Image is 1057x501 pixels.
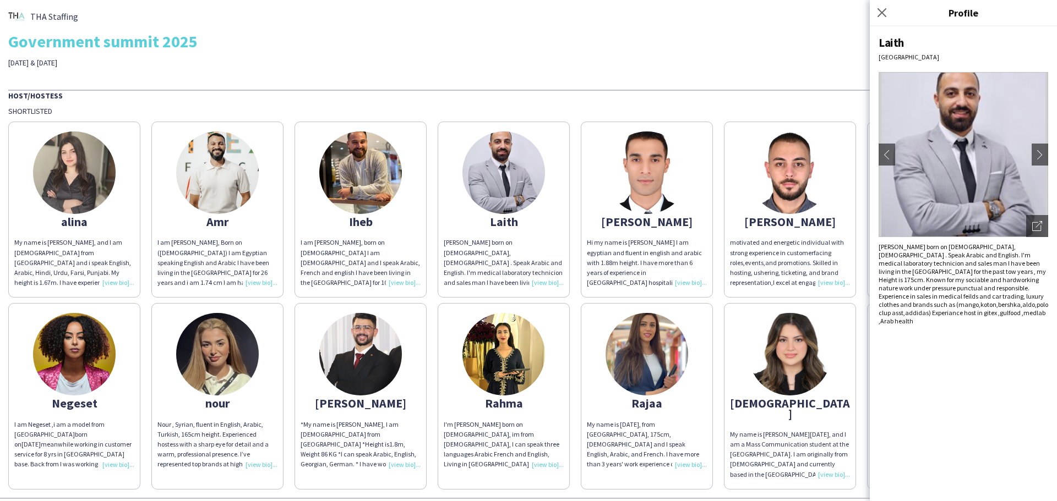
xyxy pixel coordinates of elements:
[730,238,850,288] div: motivated and energetic individual with strong experience in customerfacing roles,events,and prom...
[14,217,134,227] div: alina
[444,398,564,408] div: Rahma
[157,420,277,470] div: Nour , Syrian, fluent in English, Arabic, Turkish, 165cm height. Experienced hostess with a sharp...
[30,12,78,21] span: THA Staffing
[157,398,277,408] div: nour
[606,313,688,395] img: thumb-687f2e395cd3f.jpeg
[8,90,1049,101] div: Host/Hostess
[8,8,25,25] img: thumb-7467d447-952b-4a97-b2d1-640738fb6bf0.png
[730,430,850,480] div: My name is [PERSON_NAME][DATE], and I am a Mass Communication student at the [GEOGRAPHIC_DATA]. I...
[749,131,831,214] img: thumb-63e3840542f91.jpg
[176,313,259,395] img: thumb-680408bb5329e.jpeg
[587,217,707,227] div: [PERSON_NAME]
[730,217,850,227] div: [PERSON_NAME]
[749,313,831,395] img: thumb-682632bf42e36.jpeg
[301,398,421,408] div: [PERSON_NAME]
[21,440,41,448] span: [DATE]
[301,420,421,470] div: *My name is [PERSON_NAME], I am [DEMOGRAPHIC_DATA] from [GEOGRAPHIC_DATA] *Height is1.8m, Weight ...
[8,58,373,68] div: [DATE] & [DATE]
[8,106,1049,116] div: Shortlisted
[176,131,259,214] img: thumb-66c1b6852183e.jpeg
[14,440,133,488] span: meanwhile working in customer service for 8 yrs in [GEOGRAPHIC_DATA] base. Back from I was workin...
[587,238,707,288] div: Hi my name is [PERSON_NAME] I am egyptian and fluent in english and arabic with 1.88m height. I h...
[462,313,545,395] img: thumb-62c566a6-807b-4ab1-beaf-6d9dc91b1ccd.jpg
[870,5,1057,20] h3: Profile
[879,53,1048,61] div: [GEOGRAPHIC_DATA]
[462,131,545,214] img: thumb-6728c416b7d28.jpg
[730,398,850,418] div: [DEMOGRAPHIC_DATA]
[444,420,564,470] div: I'm [PERSON_NAME] born on [DEMOGRAPHIC_DATA], im from [DEMOGRAPHIC_DATA], I can speak three langu...
[319,313,402,395] img: thumb-6718c335c6432.jpeg
[157,217,277,227] div: Amr
[444,238,564,288] div: [PERSON_NAME] born on [DEMOGRAPHIC_DATA], [DEMOGRAPHIC_DATA] . Speak Arabic and English. I'm medi...
[33,131,116,214] img: thumb-66e450a78a8e7.jpeg
[157,238,277,288] div: I am [PERSON_NAME], Born on ([DEMOGRAPHIC_DATA]) I am Egyptian speaking English and Arabic I have...
[879,35,1048,50] div: Laith
[14,238,134,288] div: My name is [PERSON_NAME], and I am [DEMOGRAPHIC_DATA] from [GEOGRAPHIC_DATA] and i speak English,...
[444,217,564,227] div: Laith
[587,398,707,408] div: Rajaa
[14,398,134,408] div: Negeset
[33,313,116,395] img: thumb-1679642050641d4dc284058.jpeg
[879,72,1048,237] img: Crew avatar or photo
[301,217,421,227] div: Iheb
[1026,215,1048,237] div: Open photos pop-in
[8,33,1049,49] div: Government summit 2025
[301,238,421,288] div: I am [PERSON_NAME], born on [DEMOGRAPHIC_DATA] I am [DEMOGRAPHIC_DATA] and I speak Arabic, French...
[319,131,402,214] img: thumb-66fa5dee0a23a.jpg
[587,420,707,470] div: My name is [DATE], from [GEOGRAPHIC_DATA], 175cm, [DEMOGRAPHIC_DATA] and I speak English, Arabic,...
[879,243,1048,325] div: [PERSON_NAME] born on [DEMOGRAPHIC_DATA], [DEMOGRAPHIC_DATA] . Speak Arabic and English. I'm medi...
[606,131,688,214] img: thumb-6756fdcf2a758.jpeg
[14,420,105,438] span: I am Negeset ,i am a model from [GEOGRAPHIC_DATA]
